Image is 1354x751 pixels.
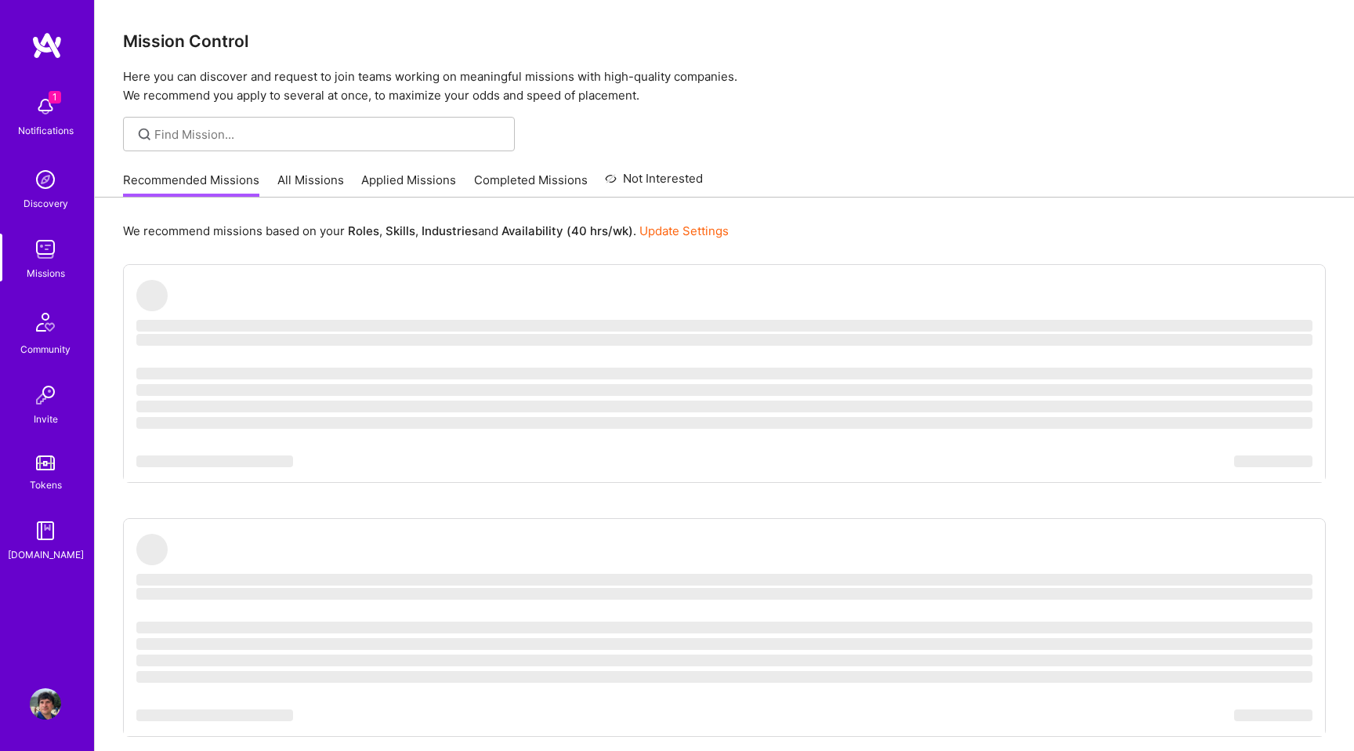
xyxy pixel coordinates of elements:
[30,515,61,546] img: guide book
[639,223,729,238] a: Update Settings
[18,122,74,139] div: Notifications
[123,172,259,198] a: Recommended Missions
[361,172,456,198] a: Applied Missions
[27,303,64,341] img: Community
[136,125,154,143] i: icon SearchGrey
[8,546,84,563] div: [DOMAIN_NAME]
[20,341,71,357] div: Community
[605,169,703,198] a: Not Interested
[123,67,1326,105] p: Here you can discover and request to join teams working on meaningful missions with high-quality ...
[36,455,55,470] img: tokens
[26,688,65,720] a: User Avatar
[277,172,344,198] a: All Missions
[123,31,1326,51] h3: Mission Control
[30,688,61,720] img: User Avatar
[27,265,65,281] div: Missions
[386,223,415,238] b: Skills
[422,223,478,238] b: Industries
[31,31,63,60] img: logo
[30,477,62,493] div: Tokens
[30,234,61,265] img: teamwork
[30,379,61,411] img: Invite
[30,164,61,195] img: discovery
[30,91,61,122] img: bell
[501,223,633,238] b: Availability (40 hrs/wk)
[34,411,58,427] div: Invite
[474,172,588,198] a: Completed Missions
[154,126,503,143] input: Find Mission...
[49,91,61,103] span: 1
[348,223,379,238] b: Roles
[123,223,729,239] p: We recommend missions based on your , , and .
[24,195,68,212] div: Discovery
